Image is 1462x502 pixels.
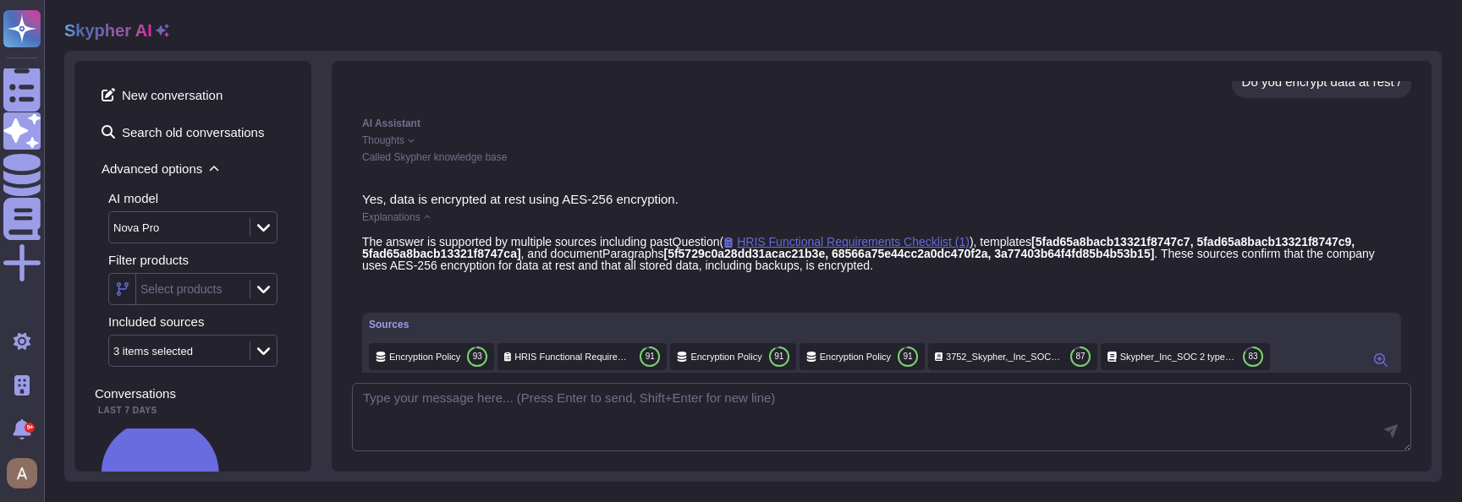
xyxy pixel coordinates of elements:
div: Click to preview/edit this source [497,343,667,370]
button: Dislike this response [396,286,409,299]
span: Skypher_Inc_SOC 2 type 2 .pdf [1120,351,1236,363]
span: Encryption Policy [690,351,761,363]
img: user [7,458,37,488]
span: 91 [646,352,655,361]
span: 3752_Skypher,_Inc_SOC2.2_Final.pdf [946,351,1064,363]
div: AI Assistant [362,118,1401,128]
div: Nova Pro [113,222,159,233]
span: New conversation [95,81,291,108]
div: Included sources [108,315,291,328]
div: Select products [140,283,223,295]
span: Called Skypher knowledge base [362,151,507,163]
b: [5fad65a8bacb13321f8747c7, 5fad65a8bacb13321f8747c9, 5fad65a8bacb13321f8747ca] [362,235,1358,260]
span: Search old conversations [95,118,291,145]
div: Click to preview/edit this source [928,343,1097,370]
span: Advanced options [95,156,291,182]
h2: Skypher AI [64,20,152,41]
span: Encryption Policy [820,351,891,363]
button: Copy this response [362,286,376,299]
span: Explanations [362,212,420,222]
div: 9+ [25,423,35,433]
div: Do you encrypt data at rest / [1242,75,1401,88]
div: Click to preview/edit this source [800,343,925,370]
button: Click to view sources in the right panel [1367,350,1394,370]
div: AI model [108,192,291,205]
span: HRIS Functional Requirements Checklist (1) [514,351,633,363]
span: 91 [774,352,783,361]
div: Conversations [95,387,291,400]
span: 91 [904,352,913,361]
div: Click to preview/edit this source [670,343,795,370]
span: 87 [1076,352,1086,361]
div: Sources [369,319,1360,330]
span: 93 [473,352,482,361]
span: Thoughts [362,135,404,145]
span: Click to preview this source [723,235,970,248]
span: 83 [1249,352,1258,361]
button: Like this response [379,285,393,298]
div: Click to preview/edit this source [369,343,494,370]
span: Encryption Policy [389,351,460,363]
p: Yes, data is encrypted at rest using AES-256 encryption. [362,193,1401,205]
div: 3 items selected [113,346,193,357]
div: Click to preview/edit this source [1101,343,1270,370]
button: user [3,455,49,492]
div: The answer is supported by multiple sources including pastQuestion ( ) , templates , and document... [362,236,1401,271]
div: Last 7 days [95,407,291,415]
div: Filter products [108,254,291,266]
b: [5f5729c0a28dd31acac21b3e, 68566a75e44cc2a0dc470f2a, 3a77403b64f4fd85b4b53b15] [663,247,1154,260]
